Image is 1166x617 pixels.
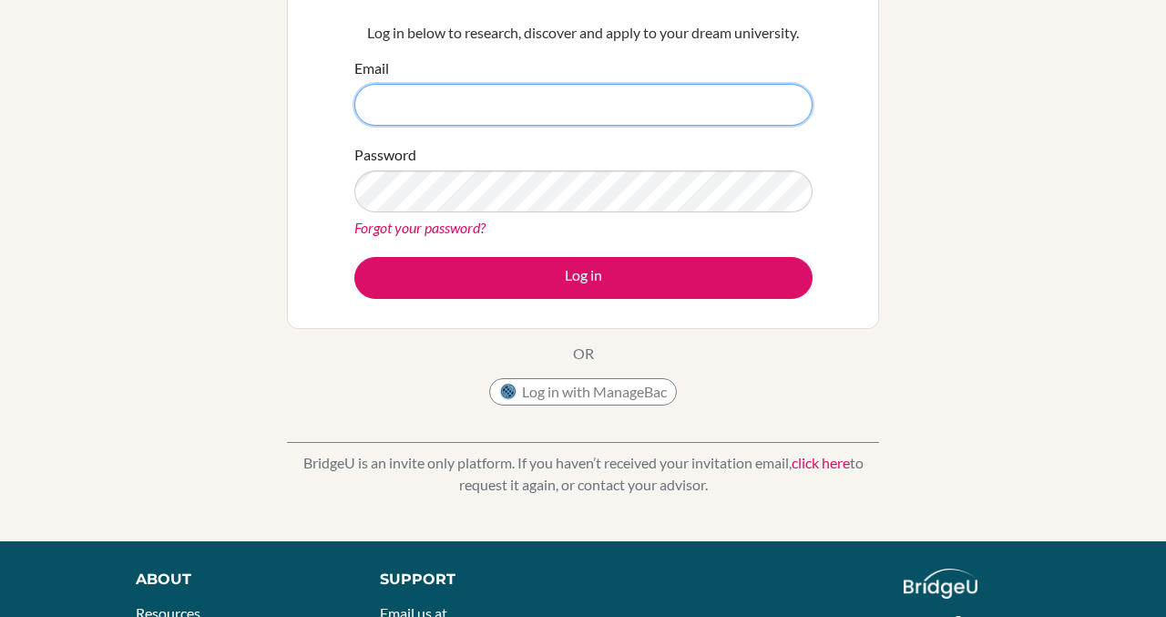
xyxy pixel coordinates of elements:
[354,257,813,299] button: Log in
[287,452,879,496] p: BridgeU is an invite only platform. If you haven’t received your invitation email, to request it ...
[354,22,813,44] p: Log in below to research, discover and apply to your dream university.
[792,454,850,471] a: click here
[489,378,677,406] button: Log in with ManageBac
[354,219,486,236] a: Forgot your password?
[354,57,389,79] label: Email
[380,569,565,591] div: Support
[136,569,339,591] div: About
[904,569,977,599] img: logo_white@2x-f4f0deed5e89b7ecb1c2cc34c3e3d731f90f0f143d5ea2071677605dd97b5244.png
[354,144,416,166] label: Password
[573,343,594,365] p: OR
